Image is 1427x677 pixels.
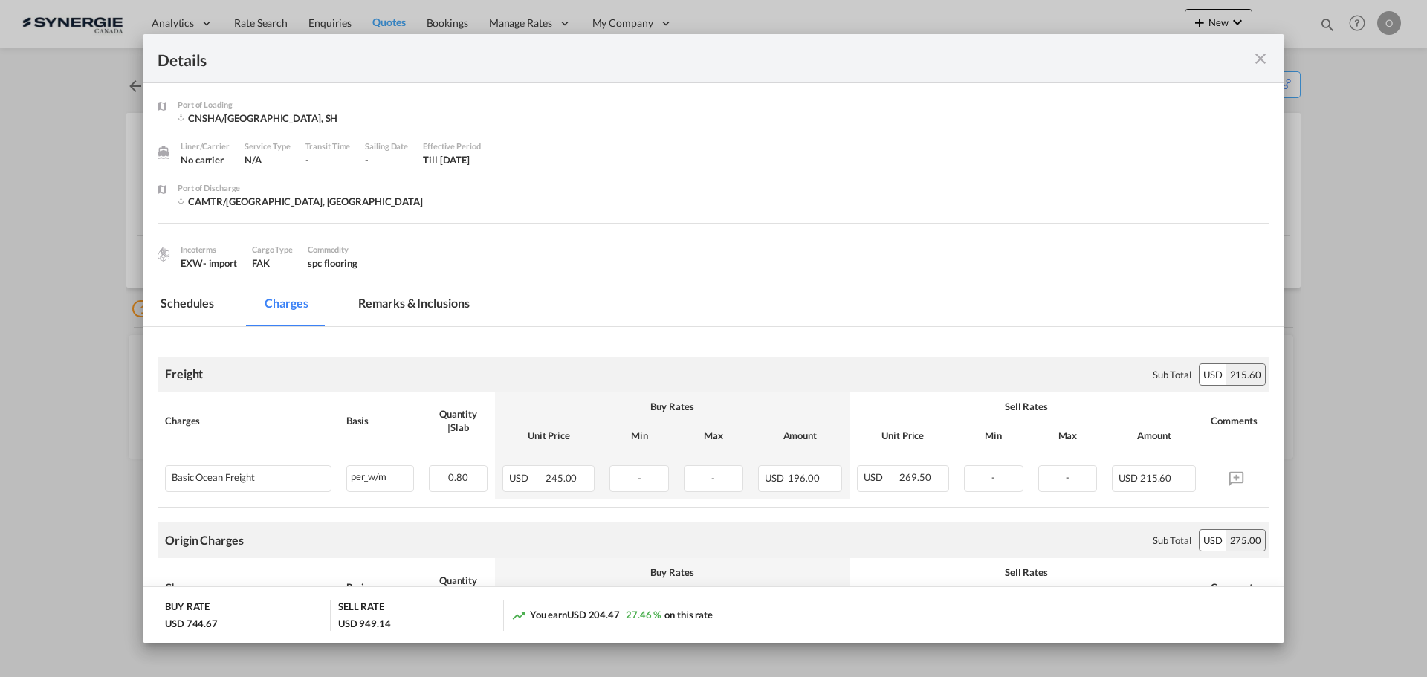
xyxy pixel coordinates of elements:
[991,471,995,483] span: -
[423,140,480,153] div: Effective Period
[338,617,391,630] div: USD 949.14
[181,243,237,256] div: Incoterms
[165,366,203,382] div: Freight
[567,609,620,621] span: USD 204.47
[423,153,470,166] div: Till 16 Jul 2025
[1153,534,1191,547] div: Sub Total
[158,49,1158,68] div: Details
[143,34,1284,644] md-dialog: Port of Loading ...
[165,580,331,594] div: Charges
[1252,50,1269,68] md-icon: icon-close fg-AAA8AD m-0 cursor
[305,153,351,166] div: -
[502,566,841,579] div: Buy Rates
[247,285,326,326] md-tab-item: Charges
[181,140,230,153] div: Liner/Carrier
[1226,530,1265,551] div: 275.00
[178,195,423,208] div: CAMTR/Montreal, QC
[178,181,423,195] div: Port of Discharge
[502,400,841,413] div: Buy Rates
[957,421,1031,450] th: Min
[429,574,488,600] div: Quantity | Slab
[181,153,230,166] div: No carrier
[850,421,957,450] th: Unit Price
[765,472,786,484] span: USD
[448,471,468,483] span: 0.80
[245,154,262,166] span: N/A
[1226,364,1265,385] div: 215.60
[338,600,384,617] div: SELL RATE
[1200,530,1226,551] div: USD
[165,600,210,617] div: BUY RATE
[203,256,237,270] div: - import
[305,140,351,153] div: Transit Time
[429,407,488,434] div: Quantity | Slab
[509,472,543,484] span: USD
[181,256,237,270] div: EXW
[365,140,408,153] div: Sailing Date
[546,472,577,484] span: 245.00
[143,285,232,326] md-tab-item: Schedules
[788,472,819,484] span: 196.00
[165,532,244,548] div: Origin Charges
[711,472,715,484] span: -
[1140,472,1171,484] span: 215.60
[252,243,293,256] div: Cargo Type
[511,608,526,623] md-icon: icon-trending-up
[155,246,172,262] img: cargo.png
[347,466,413,485] div: per_w/m
[252,256,293,270] div: FAK
[178,98,337,111] div: Port of Loading
[1031,421,1105,450] th: Max
[340,285,487,326] md-tab-item: Remarks & Inclusions
[1203,392,1269,450] th: Comments
[857,566,1196,579] div: Sell Rates
[511,608,713,623] div: You earn on this rate
[1119,472,1138,484] span: USD
[172,472,255,483] div: Basic Ocean Freight
[165,617,218,630] div: USD 744.67
[308,243,357,256] div: Commodity
[1203,558,1269,616] th: Comments
[346,580,414,594] div: Basis
[676,421,751,450] th: Max
[1066,471,1070,483] span: -
[899,471,931,483] span: 269.50
[864,471,898,483] span: USD
[1104,421,1203,450] th: Amount
[602,421,676,450] th: Min
[245,140,291,153] div: Service Type
[143,285,502,326] md-pagination-wrapper: Use the left and right arrow keys to navigate between tabs
[1153,368,1191,381] div: Sub Total
[365,153,408,166] div: -
[308,257,357,269] span: spc flooring
[1200,364,1226,385] div: USD
[638,472,641,484] span: -
[165,414,331,427] div: Charges
[178,111,337,125] div: CNSHA/Shanghai, SH
[495,421,602,450] th: Unit Price
[857,400,1196,413] div: Sell Rates
[751,421,850,450] th: Amount
[346,414,414,427] div: Basis
[626,609,661,621] span: 27.46 %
